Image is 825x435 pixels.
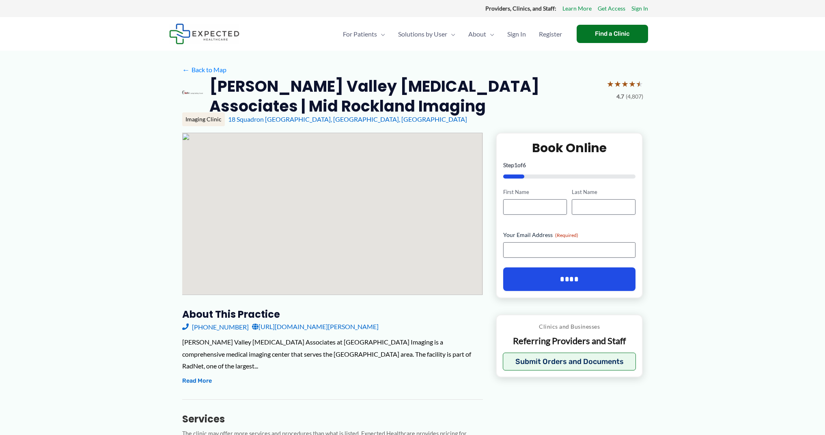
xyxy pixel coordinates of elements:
span: Menu Toggle [447,20,455,48]
a: Learn More [562,3,592,14]
button: Read More [182,376,212,386]
a: For PatientsMenu Toggle [336,20,392,48]
label: First Name [503,188,567,196]
span: 4.7 [616,91,624,102]
span: Menu Toggle [377,20,385,48]
span: Register [539,20,562,48]
div: [PERSON_NAME] Valley [MEDICAL_DATA] Associates at [GEOGRAPHIC_DATA] Imaging is a comprehensive me... [182,336,483,372]
strong: Providers, Clinics, and Staff: [485,5,556,12]
a: [PHONE_NUMBER] [182,321,249,333]
h2: [PERSON_NAME] Valley [MEDICAL_DATA] Associates | Mid Rockland Imaging [209,76,600,116]
div: Imaging Clinic [182,112,225,126]
span: 6 [523,162,526,168]
nav: Primary Site Navigation [336,20,569,48]
span: ★ [607,76,614,91]
span: About [468,20,486,48]
label: Your Email Address [503,231,636,239]
p: Step of [503,162,636,168]
a: AboutMenu Toggle [462,20,501,48]
h3: Services [182,413,483,425]
h2: Book Online [503,140,636,156]
span: ← [182,66,190,73]
a: 18 Squadron [GEOGRAPHIC_DATA], [GEOGRAPHIC_DATA], [GEOGRAPHIC_DATA] [228,115,467,123]
span: Menu Toggle [486,20,494,48]
span: For Patients [343,20,377,48]
span: 1 [514,162,517,168]
h3: About this practice [182,308,483,321]
p: Referring Providers and Staff [503,335,636,347]
p: Clinics and Businesses [503,321,636,332]
label: Last Name [572,188,635,196]
span: (4,807) [626,91,643,102]
img: Expected Healthcare Logo - side, dark font, small [169,24,239,44]
span: (Required) [555,232,578,238]
span: Solutions by User [398,20,447,48]
span: ★ [614,76,621,91]
a: Sign In [501,20,532,48]
a: ←Back to Map [182,64,226,76]
a: [URL][DOMAIN_NAME][PERSON_NAME] [252,321,379,333]
span: ★ [629,76,636,91]
a: Find a Clinic [577,25,648,43]
button: Submit Orders and Documents [503,353,636,370]
span: Sign In [507,20,526,48]
a: Get Access [598,3,625,14]
a: Register [532,20,569,48]
span: ★ [636,76,643,91]
a: Solutions by UserMenu Toggle [392,20,462,48]
a: Sign In [631,3,648,14]
span: ★ [621,76,629,91]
